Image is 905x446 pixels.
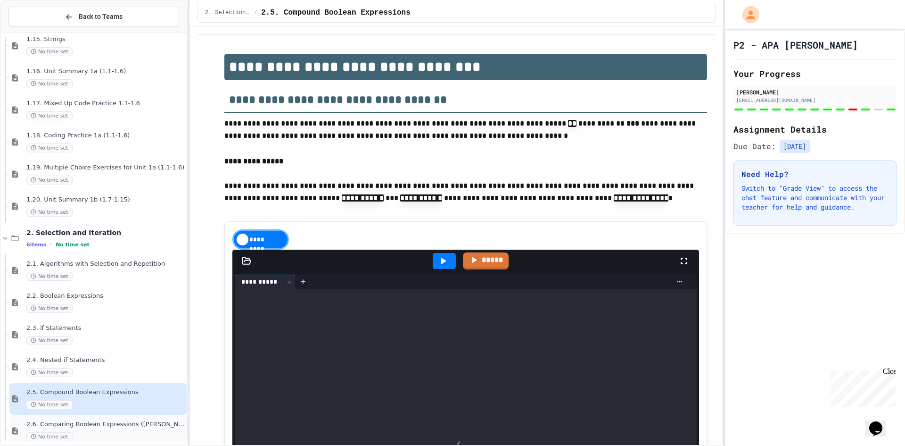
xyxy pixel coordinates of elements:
[26,400,73,409] span: No time set
[732,4,762,25] div: My Account
[736,88,894,96] div: [PERSON_NAME]
[26,100,185,108] span: 1.17. Mixed Up Code Practice 1.1-1.6
[741,168,889,180] h3: Need Help?
[741,184,889,212] p: Switch to "Grade View" to access the chat feature and communicate with your teacher for help and ...
[827,367,896,407] iframe: chat widget
[254,9,257,17] span: /
[733,67,897,80] h2: Your Progress
[26,164,185,172] span: 1.19. Multiple Choice Exercises for Unit 1a (1.1-1.6)
[26,356,185,364] span: 2.4. Nested if Statements
[79,12,123,22] span: Back to Teams
[733,123,897,136] h2: Assignment Details
[205,9,250,17] span: 2. Selection and Iteration
[26,111,73,120] span: No time set
[733,38,858,51] h1: P2 - APA [PERSON_NAME]
[26,272,73,281] span: No time set
[26,47,73,56] span: No time set
[50,241,52,248] span: •
[8,7,179,27] button: Back to Teams
[26,368,73,377] span: No time set
[26,67,185,76] span: 1.16. Unit Summary 1a (1.1-1.6)
[26,242,46,248] span: 6 items
[26,35,185,43] span: 1.15. Strings
[26,176,73,185] span: No time set
[26,228,185,237] span: 2. Selection and Iteration
[26,196,185,204] span: 1.20. Unit Summary 1b (1.7-1.15)
[26,260,185,268] span: 2.1. Algorithms with Selection and Repetition
[26,143,73,152] span: No time set
[26,132,185,140] span: 1.18. Coding Practice 1a (1.1-1.6)
[26,421,185,429] span: 2.6. Comparing Boolean Expressions ([PERSON_NAME] Laws)
[26,336,73,345] span: No time set
[26,388,185,396] span: 2.5. Compound Boolean Expressions
[26,79,73,88] span: No time set
[736,97,894,104] div: [EMAIL_ADDRESS][DOMAIN_NAME]
[56,242,90,248] span: No time set
[26,324,185,332] span: 2.3. if Statements
[865,408,896,437] iframe: chat widget
[26,432,73,441] span: No time set
[261,7,411,18] span: 2.5. Compound Boolean Expressions
[780,140,810,153] span: [DATE]
[733,141,776,152] span: Due Date:
[4,4,65,60] div: Chat with us now!Close
[26,304,73,313] span: No time set
[26,208,73,217] span: No time set
[26,292,185,300] span: 2.2. Boolean Expressions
